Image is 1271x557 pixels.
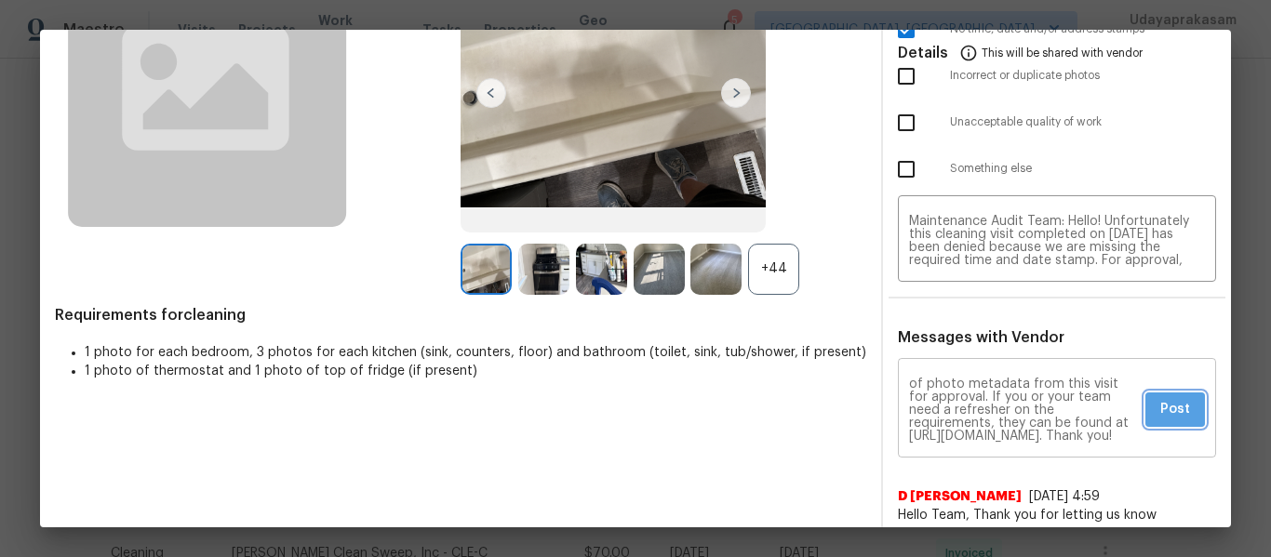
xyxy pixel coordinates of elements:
[476,78,506,108] img: left-chevron-button-url
[883,99,1231,146] div: Unacceptable quality of work
[950,114,1216,130] span: Unacceptable quality of work
[898,30,948,74] span: Details
[883,53,1231,99] div: Incorrect or duplicate photos
[950,161,1216,177] span: Something else
[85,362,866,380] li: 1 photo of thermostat and 1 photo of top of fridge (if present)
[1029,490,1100,503] span: [DATE] 4:59
[1160,398,1190,421] span: Post
[909,215,1205,267] textarea: Maintenance Audit Team: Hello! Unfortunately this cleaning visit completed on [DATE] has been den...
[748,244,799,295] div: +44
[55,306,866,325] span: Requirements for cleaning
[883,146,1231,192] div: Something else
[898,330,1064,345] span: Messages with Vendor
[1145,392,1205,427] button: Post
[721,78,751,108] img: right-chevron-button-url
[85,343,866,362] li: 1 photo for each bedroom, 3 photos for each kitchen (sink, counters, floor) and bathroom (toilet,...
[982,30,1143,74] span: This will be shared with vendor
[898,487,1022,506] span: D [PERSON_NAME]
[950,68,1216,84] span: Incorrect or duplicate photos
[898,506,1216,524] span: Hello Team, Thank you for letting us know
[909,378,1138,443] textarea: Maintenance Audit Team: Hello! Unfortunately this cleaning visit completed on [DATE] has been den...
